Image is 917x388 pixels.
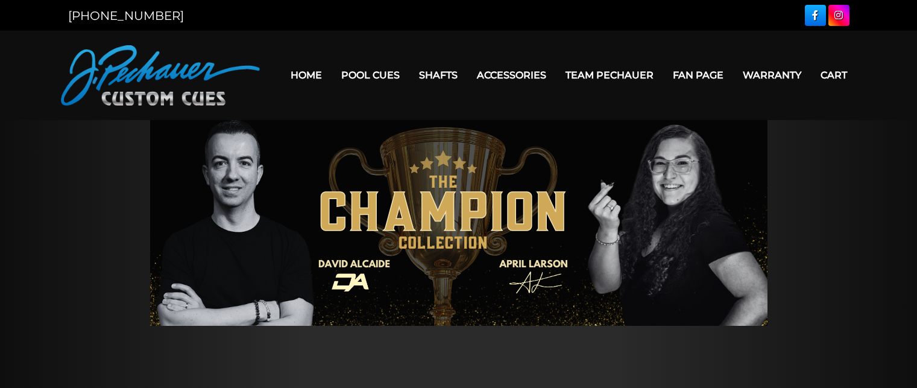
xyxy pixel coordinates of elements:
[61,45,260,106] img: Pechauer Custom Cues
[281,60,332,91] a: Home
[409,60,467,91] a: Shafts
[332,60,409,91] a: Pool Cues
[467,60,556,91] a: Accessories
[68,8,184,23] a: [PHONE_NUMBER]
[556,60,663,91] a: Team Pechauer
[733,60,811,91] a: Warranty
[663,60,733,91] a: Fan Page
[811,60,857,91] a: Cart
